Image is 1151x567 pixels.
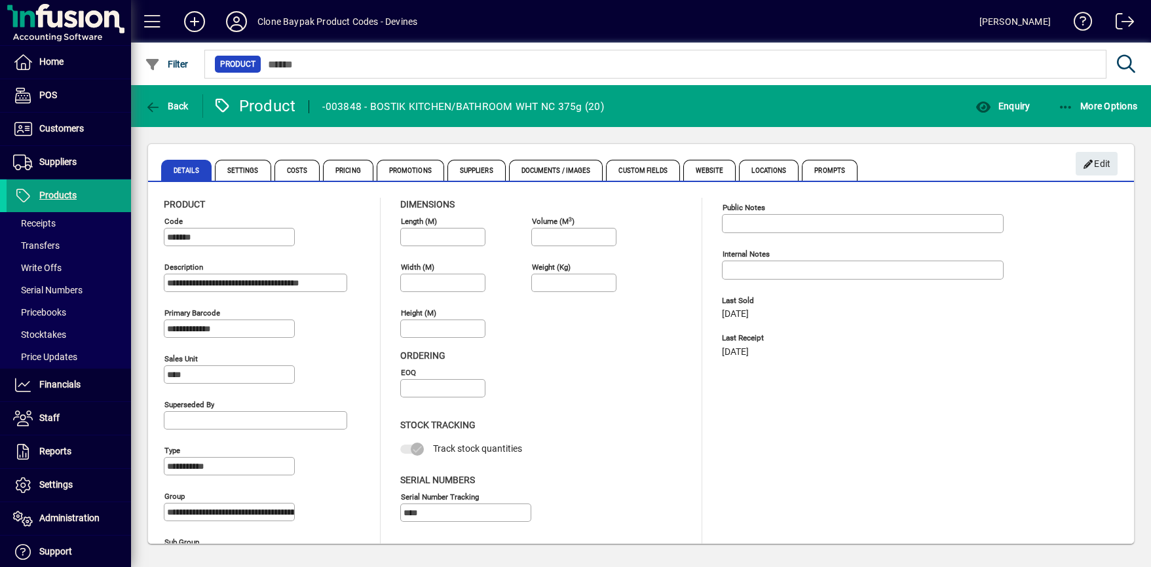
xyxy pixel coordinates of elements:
sup: 3 [569,215,572,222]
span: POS [39,90,57,100]
span: Stock Tracking [400,420,476,430]
button: Add [174,10,216,33]
span: Costs [274,160,320,181]
span: Settings [39,479,73,490]
div: Product [213,96,296,117]
a: Knowledge Base [1064,3,1093,45]
span: Documents / Images [509,160,603,181]
span: Pricebooks [13,307,66,318]
span: Home [39,56,64,67]
span: Products [39,190,77,200]
mat-label: Length (m) [401,217,437,226]
a: POS [7,79,131,112]
button: More Options [1055,94,1141,118]
span: [DATE] [722,309,749,320]
span: Pricing [323,160,373,181]
mat-label: EOQ [401,368,416,377]
mat-label: Height (m) [401,308,436,318]
span: Customers [39,123,84,134]
button: Enquiry [972,94,1033,118]
a: Suppliers [7,146,131,179]
span: Serial Numbers [13,285,83,295]
span: Price Updates [13,352,77,362]
a: Receipts [7,212,131,234]
span: Transfers [13,240,60,251]
span: Back [145,101,189,111]
a: Serial Numbers [7,279,131,301]
mat-label: Primary barcode [164,308,220,318]
mat-label: Sales unit [164,354,198,363]
span: Write Offs [13,263,62,273]
span: Promotions [377,160,444,181]
mat-label: Group [164,492,185,501]
a: Administration [7,502,131,535]
button: Profile [216,10,257,33]
a: Pricebooks [7,301,131,323]
span: Details [161,160,212,181]
mat-label: Description [164,263,203,272]
mat-label: Superseded by [164,400,214,409]
span: Edit [1083,153,1111,175]
div: -003848 - BOSTIK KITCHEN/BATHROOM WHT NC 375g (20) [322,96,604,117]
a: Financials [7,369,131,401]
a: Transfers [7,234,131,257]
span: Website [683,160,736,181]
span: Suppliers [39,156,77,167]
span: Product [220,58,255,71]
a: Logout [1106,3,1135,45]
button: Back [142,94,192,118]
span: Prompts [802,160,858,181]
span: Serial Numbers [400,475,475,485]
span: Dimensions [400,199,455,210]
span: Settings [215,160,271,181]
span: Receipts [13,218,56,229]
span: Staff [39,412,60,423]
mat-label: Type [164,446,180,455]
span: Enquiry [975,101,1030,111]
span: Last Receipt [722,334,918,342]
span: [DATE] [722,347,749,357]
div: Clone Baypak Product Codes - Devines [257,11,417,32]
mat-label: Volume (m ) [532,217,575,226]
mat-label: Weight (Kg) [532,263,571,272]
span: Administration [39,513,100,523]
a: Home [7,46,131,79]
a: Staff [7,402,131,435]
app-page-header-button: Back [131,94,203,118]
a: Settings [7,469,131,502]
a: Reports [7,435,131,468]
a: Stocktakes [7,323,131,346]
span: Ordering [400,350,445,361]
span: Product [164,199,205,210]
span: Locations [739,160,799,181]
span: More Options [1058,101,1138,111]
span: Suppliers [447,160,506,181]
span: Support [39,546,72,557]
span: Track stock quantities [433,443,522,454]
button: Filter [142,52,192,76]
mat-label: Width (m) [401,263,434,272]
span: Filter [145,59,189,69]
button: Edit [1076,152,1118,175]
span: Financials [39,379,81,390]
span: Reports [39,446,71,456]
span: Stocktakes [13,329,66,340]
a: Customers [7,113,131,145]
mat-label: Sub group [164,538,199,547]
a: Write Offs [7,257,131,279]
a: Price Updates [7,346,131,368]
mat-label: Serial Number tracking [401,492,479,501]
mat-label: Internal Notes [723,249,770,259]
span: Custom Fields [606,160,679,181]
span: Last Sold [722,297,918,305]
mat-label: Public Notes [723,203,765,212]
mat-label: Code [164,217,183,226]
div: [PERSON_NAME] [979,11,1051,32]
